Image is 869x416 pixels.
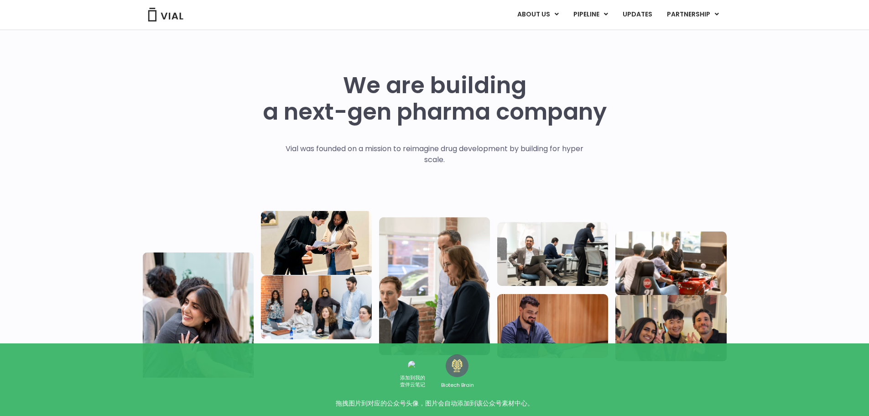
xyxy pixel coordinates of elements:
[147,8,184,21] img: Vial Logo
[379,217,490,355] img: 三个人围着电脑看着屏幕
[261,211,372,275] img: Two people looking at a paper talking.
[615,7,659,22] a: UPDATES
[497,222,608,286] img: 三个人在办公室工作
[261,275,372,339] img: 办公室里站着和坐着的八个人
[566,7,615,22] a: PIPELINEMenu Toggle
[510,7,566,22] a: ABOUT USMenu Toggle
[263,72,607,125] h1: We are building a next-gen pharma company
[276,143,593,165] p: Vial was founded on a mission to reimagine drug development by building for hyper scale.
[143,252,254,390] img: Vial Life
[497,294,608,358] img: 在电脑前工作的男人
[660,7,726,22] a: PARTNERSHIPMenu Toggle
[615,232,726,295] img: 一群人玩旋转球
[615,295,726,361] img: 三个人微笑着举着和平标志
